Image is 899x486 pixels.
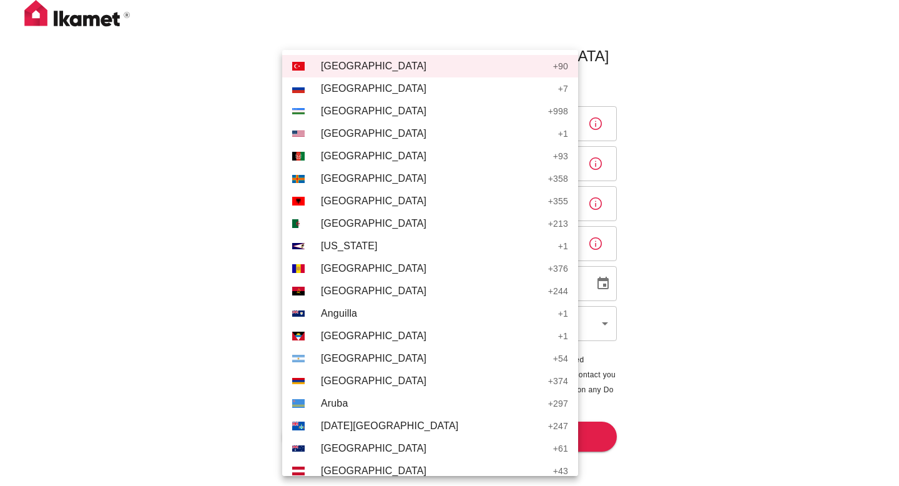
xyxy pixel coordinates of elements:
p: + 61 [553,442,568,455]
img: Aruba [292,399,305,408]
p: + 7 [558,82,568,95]
span: [GEOGRAPHIC_DATA] [321,441,547,456]
span: Anguilla [321,306,552,321]
p: + 213 [548,217,568,230]
p: + 90 [553,60,568,72]
img: Türkiye [292,62,305,71]
p: + 54 [553,352,568,365]
p: + 1 [558,307,568,320]
span: [GEOGRAPHIC_DATA] [321,149,547,164]
img: Albania [292,197,305,206]
p: + 297 [548,397,568,410]
img: Russia [292,84,305,93]
img: Algeria [292,219,305,228]
span: [GEOGRAPHIC_DATA] [321,284,542,299]
span: [GEOGRAPHIC_DATA] [321,464,547,479]
p: + 998 [548,105,568,117]
span: Aruba [321,396,542,411]
span: [GEOGRAPHIC_DATA] [321,351,547,366]
img: Ascension Island [292,422,305,430]
p: + 93 [553,150,568,162]
img: United States [292,131,305,137]
span: [DATE][GEOGRAPHIC_DATA] [321,419,542,434]
span: [GEOGRAPHIC_DATA] [321,126,552,141]
span: [US_STATE] [321,239,552,254]
p: + 247 [548,420,568,432]
p: + 1 [558,330,568,342]
img: Afghanistan [292,152,305,161]
img: Antigua & Barbuda [292,332,305,340]
span: [GEOGRAPHIC_DATA] [321,374,542,389]
p: + 43 [553,465,568,477]
img: Argentina [292,355,305,363]
p: + 1 [558,240,568,252]
img: Andorra [292,264,305,273]
p: + 358 [548,172,568,185]
p: + 244 [548,285,568,297]
img: Åland Islands [292,175,305,183]
span: [GEOGRAPHIC_DATA] [321,171,542,186]
img: Anguilla [292,310,305,317]
span: [GEOGRAPHIC_DATA] [321,216,542,231]
img: Angola [292,287,305,295]
p: + 1 [558,127,568,140]
img: Uzbekistan [292,108,305,114]
span: [GEOGRAPHIC_DATA] [321,329,552,344]
img: Austria [292,467,305,475]
img: American Samoa [292,243,305,249]
img: Australia [292,445,305,452]
span: [GEOGRAPHIC_DATA] [321,59,547,74]
span: [GEOGRAPHIC_DATA] [321,81,552,96]
span: [GEOGRAPHIC_DATA] [321,104,542,119]
p: + 374 [548,375,568,387]
p: + 355 [548,195,568,207]
span: [GEOGRAPHIC_DATA] [321,261,542,276]
span: [GEOGRAPHIC_DATA] [321,194,542,209]
p: + 376 [548,262,568,275]
img: Armenia [292,378,305,384]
